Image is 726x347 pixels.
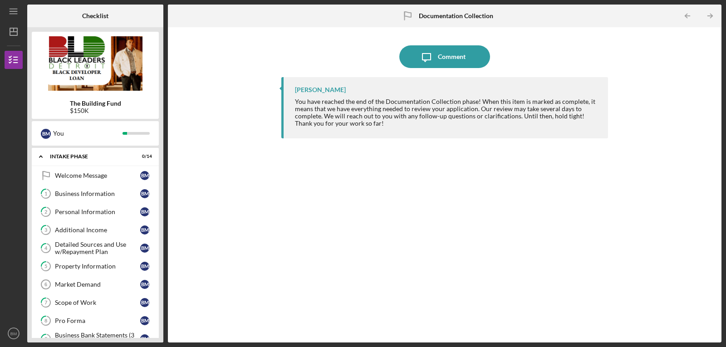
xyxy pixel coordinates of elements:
[140,207,149,216] div: B M
[53,126,123,141] div: You
[41,129,51,139] div: B M
[140,189,149,198] div: B M
[36,293,154,312] a: 7Scope of WorkBM
[36,221,154,239] a: 3Additional IncomeBM
[55,317,140,324] div: Pro Forma
[55,208,140,215] div: Personal Information
[419,12,493,20] b: Documentation Collection
[140,316,149,325] div: B M
[36,203,154,221] a: 2Personal InformationBM
[82,12,108,20] b: Checklist
[36,185,154,203] a: 1Business InformationBM
[55,299,140,306] div: Scope of Work
[70,107,121,114] div: $150K
[140,244,149,253] div: B M
[44,264,47,269] tspan: 5
[140,225,149,235] div: B M
[295,86,346,93] div: [PERSON_NAME]
[55,241,140,255] div: Detailed Sources and Use w/Repayment Plan
[295,98,599,127] div: You have reached the end of the Documentation Collection phase! When this item is marked as compl...
[140,280,149,289] div: B M
[399,45,490,68] button: Comment
[140,298,149,307] div: B M
[136,154,152,159] div: 0 / 14
[44,300,48,306] tspan: 7
[55,281,140,288] div: Market Demand
[55,332,140,346] div: Business Bank Statements (3 months)
[50,154,129,159] div: Intake Phase
[44,191,47,197] tspan: 1
[55,263,140,270] div: Property Information
[140,171,149,180] div: B M
[55,226,140,234] div: Additional Income
[70,100,121,107] b: The Building Fund
[44,209,47,215] tspan: 2
[5,324,23,342] button: BM
[44,318,47,324] tspan: 8
[55,190,140,197] div: Business Information
[438,45,466,68] div: Comment
[10,331,17,336] text: BM
[140,262,149,271] div: B M
[55,172,140,179] div: Welcome Message
[36,166,154,185] a: Welcome MessageBM
[44,336,48,342] tspan: 9
[36,257,154,275] a: 5Property InformationBM
[44,227,47,233] tspan: 3
[44,245,48,251] tspan: 4
[36,312,154,330] a: 8Pro FormaBM
[36,275,154,293] a: 6Market DemandBM
[140,334,149,343] div: B M
[36,239,154,257] a: 4Detailed Sources and Use w/Repayment PlanBM
[44,282,47,287] tspan: 6
[32,36,159,91] img: Product logo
